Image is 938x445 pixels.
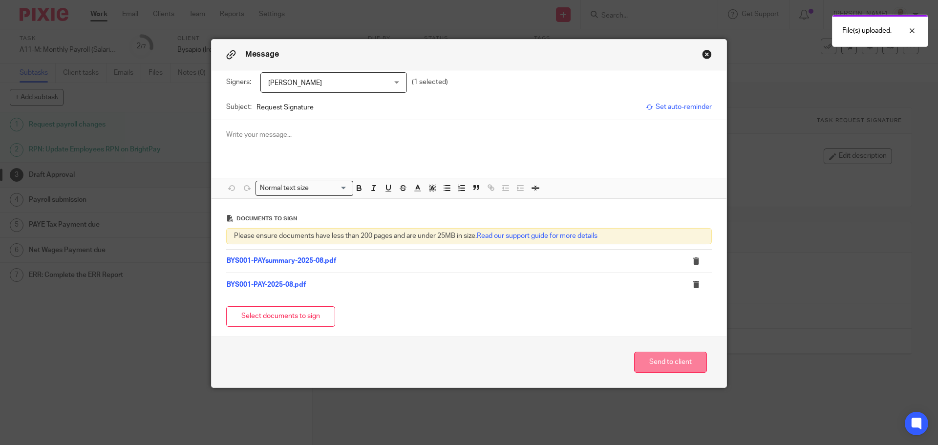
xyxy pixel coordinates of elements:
[842,26,892,36] p: File(s) uploaded.
[477,233,597,239] a: Read our support guide for more details
[634,352,707,373] button: Send to client
[226,102,252,112] label: Subject:
[646,102,712,112] span: Set auto-reminder
[227,281,306,288] a: BYS001-PAY-2025-08.pdf
[312,183,347,193] input: Search for option
[236,216,297,221] span: Documents to sign
[256,181,353,196] div: Search for option
[226,77,256,87] label: Signers:
[412,77,448,87] p: (1 selected)
[258,183,311,193] span: Normal text size
[226,228,712,244] div: Please ensure documents have less than 200 pages and are under 25MB in size.
[268,80,322,86] span: [PERSON_NAME]
[227,257,336,264] a: BYS001-PAYsummary-2025-08.pdf
[226,306,335,327] button: Select documents to sign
